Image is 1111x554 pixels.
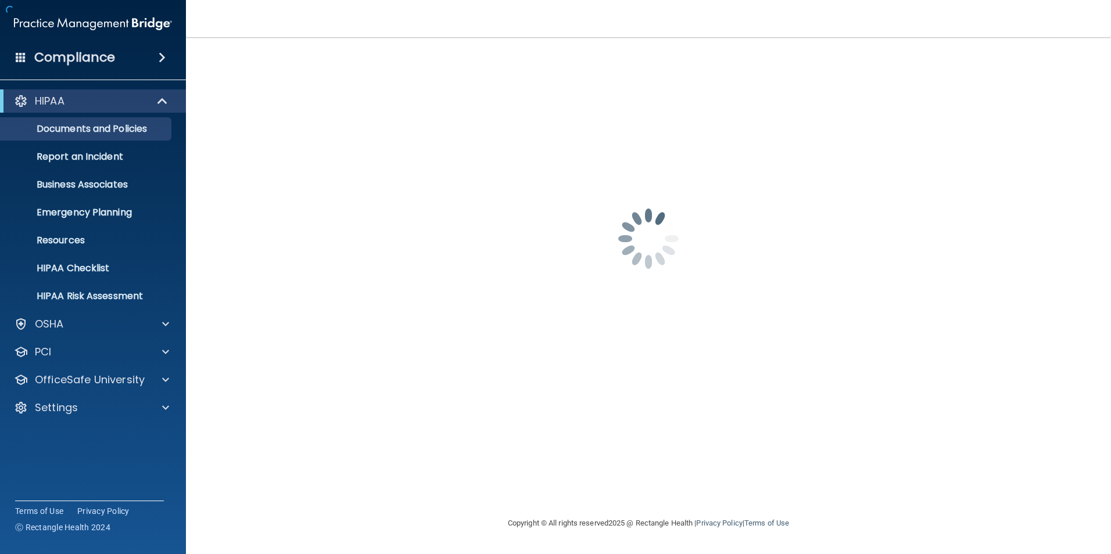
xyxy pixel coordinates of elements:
[14,373,169,387] a: OfficeSafe University
[8,290,166,302] p: HIPAA Risk Assessment
[8,123,166,135] p: Documents and Policies
[15,505,63,517] a: Terms of Use
[8,207,166,218] p: Emergency Planning
[14,12,172,35] img: PMB logo
[14,345,169,359] a: PCI
[35,373,145,387] p: OfficeSafe University
[35,94,64,108] p: HIPAA
[34,49,115,66] h4: Compliance
[77,505,130,517] a: Privacy Policy
[35,317,64,331] p: OSHA
[436,505,861,542] div: Copyright © All rights reserved 2025 @ Rectangle Health | |
[35,401,78,415] p: Settings
[14,94,169,108] a: HIPAA
[8,235,166,246] p: Resources
[35,345,51,359] p: PCI
[8,151,166,163] p: Report an Incident
[15,521,110,533] span: Ⓒ Rectangle Health 2024
[590,181,707,297] img: spinner.e123f6fc.gif
[14,401,169,415] a: Settings
[8,179,166,190] p: Business Associates
[14,317,169,331] a: OSHA
[744,519,789,527] a: Terms of Use
[696,519,742,527] a: Privacy Policy
[8,262,166,274] p: HIPAA Checklist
